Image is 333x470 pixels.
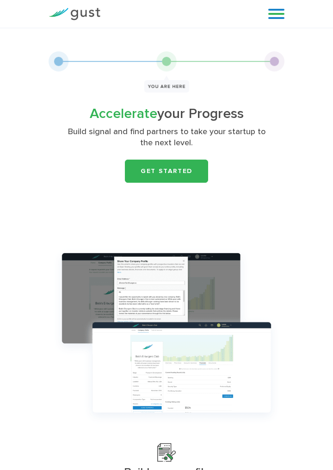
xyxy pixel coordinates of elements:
[125,160,208,183] a: Get Started
[65,107,268,120] h1: your Progress
[157,443,176,462] img: Build Your Profile
[49,8,100,20] img: Gust Logo
[90,105,157,122] span: Accelerate
[65,126,268,148] p: Build signal and find partners to take your startup to the next level.
[49,243,284,429] img: Group 1147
